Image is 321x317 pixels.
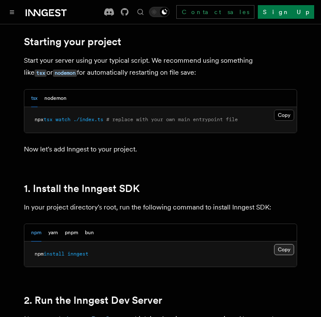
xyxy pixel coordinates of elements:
button: nodemon [44,90,67,107]
span: npm [35,251,44,257]
button: tsx [31,90,38,107]
button: npm [31,224,41,241]
code: nodemon [53,70,77,77]
button: Toggle dark mode [149,7,169,17]
a: Sign Up [258,5,314,19]
span: ./index.ts [73,116,103,122]
button: Find something... [135,7,146,17]
span: npx [35,116,44,122]
span: watch [55,116,70,122]
button: bun [85,224,94,241]
button: pnpm [65,224,78,241]
button: Copy [274,244,294,255]
p: In your project directory's root, run the following command to install Inngest SDK: [24,201,297,213]
a: 2. Run the Inngest Dev Server [24,294,162,306]
button: Toggle navigation [7,7,17,17]
button: yarn [48,224,58,241]
span: install [44,251,64,257]
p: Start your server using your typical script. We recommend using something like or for automatical... [24,55,297,79]
span: inngest [67,251,88,257]
a: tsx [35,68,47,76]
code: tsx [35,70,47,77]
a: nodemon [53,68,77,76]
p: Now let's add Inngest to your project. [24,143,297,155]
span: # replace with your own main entrypoint file [106,116,238,122]
a: 1. Install the Inngest SDK [24,183,140,195]
a: Starting your project [24,36,121,48]
span: tsx [44,116,53,122]
button: Copy [274,110,294,121]
a: Contact sales [176,5,254,19]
